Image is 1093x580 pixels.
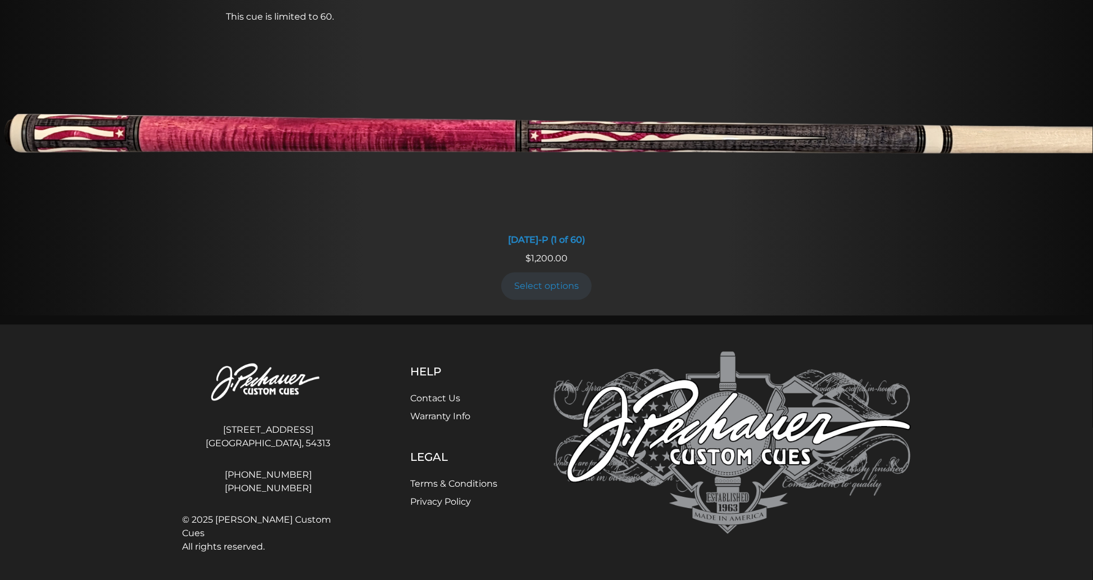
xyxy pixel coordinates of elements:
h5: Legal [410,451,497,464]
img: Pechauer Custom Cues [183,352,355,414]
p: This cue is limited to 60. [226,10,867,24]
span: $ [525,253,531,264]
a: Warranty Info [410,411,470,422]
span: © 2025 [PERSON_NAME] Custom Cues All rights reserved. [183,514,355,554]
a: Contact Us [410,393,460,404]
h5: Help [410,365,497,379]
img: Pechauer Custom Cues [554,352,911,534]
a: Add to cart: “DEC6-P (1 of 60)” [501,273,592,300]
address: [STREET_ADDRESS] [GEOGRAPHIC_DATA], 54313 [183,419,355,455]
a: [PHONE_NUMBER] [183,482,355,496]
a: [PHONE_NUMBER] [183,469,355,482]
a: Terms & Conditions [410,479,497,490]
span: 1,200.00 [525,253,568,264]
a: Privacy Policy [410,497,471,507]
